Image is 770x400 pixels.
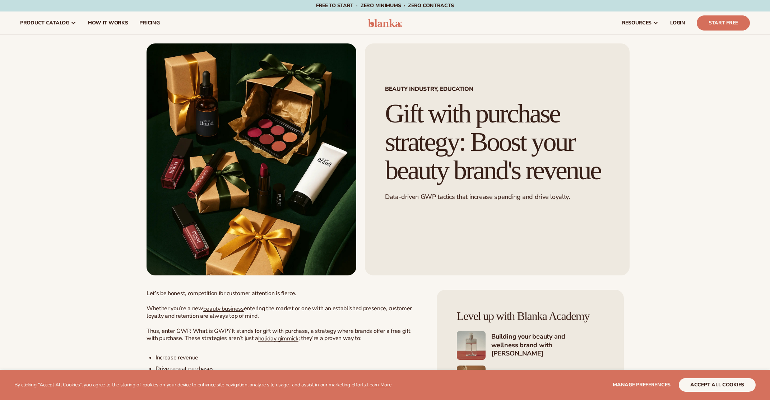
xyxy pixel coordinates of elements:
a: LOGIN [664,11,691,34]
span: How It Works [88,20,128,26]
span: product catalog [20,20,69,26]
button: Manage preferences [613,378,671,392]
a: How It Works [82,11,134,34]
a: product catalog [14,11,82,34]
p: By clicking "Accept All Cookies", you agree to the storing of cookies on your device to enhance s... [14,382,391,388]
img: logo [368,19,402,27]
span: pricing [139,20,159,26]
h4: Level up with Blanka Academy [457,310,604,322]
button: accept all cookies [679,378,756,392]
a: Shopify Image 5 Building your beauty and wellness brand with [PERSON_NAME] [457,331,604,360]
img: Shopify Image 6 [457,366,486,394]
span: ; they’re a proven way to: [298,334,362,342]
span: Free to start · ZERO minimums · ZERO contracts [316,2,454,9]
span: Drive repeat purchases [156,365,214,373]
span: resources [622,20,651,26]
span: Increase revenue [156,354,198,362]
span: LOGIN [670,20,685,26]
span: Beauty industry, education [385,86,609,92]
h4: Building your beauty and wellness brand with [PERSON_NAME] [491,332,604,358]
a: Shopify Image 6 Mastering ecommerce: Boost your beauty and wellness sales [457,366,604,394]
span: Let’s be honest, competition for customer attention is fierce. [147,289,296,297]
a: beauty business [203,304,244,312]
a: pricing [134,11,165,34]
span: entering the market or one with an established presence, customer loyalty and retention are alway... [147,304,412,320]
span: Data-driven GWP tactics that increase spending and drive loyalty. [385,192,570,201]
a: holiday gimmick [258,335,298,343]
span: Manage preferences [613,381,671,388]
a: Start Free [697,15,750,31]
span: Thus, enter GWP. What is GWP? It stands for gift with purchase, a strategy where brands offer a f... [147,327,410,343]
span: Whether you’re a new [147,304,203,312]
img: Gift box display featuring branded beauty products including lip gloss, cream tube, face oil, and... [147,43,356,275]
a: Learn More [367,381,391,388]
img: Shopify Image 5 [457,331,486,360]
h1: Gift with purchase strategy: Boost your beauty brand's revenue [385,99,609,184]
a: resources [616,11,664,34]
